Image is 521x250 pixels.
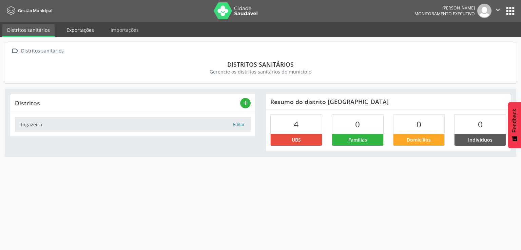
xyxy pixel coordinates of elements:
[15,61,506,68] div: Distritos sanitários
[417,119,421,130] span: 0
[494,6,502,14] i: 
[477,4,491,18] img: img
[508,102,521,148] button: Feedback - Mostrar pesquisa
[478,119,483,130] span: 0
[504,5,516,17] button: apps
[491,4,504,18] button: 
[15,68,506,75] div: Gerencie os distritos sanitários do município
[18,8,52,14] span: Gestão Municipal
[10,46,20,56] i: 
[21,121,233,128] div: Ingazeira
[5,5,52,16] a: Gestão Municipal
[348,136,367,143] span: Famílias
[407,136,431,143] span: Domicílios
[266,94,511,109] div: Resumo do distrito [GEOGRAPHIC_DATA]
[62,24,99,36] a: Exportações
[414,5,475,11] div: [PERSON_NAME]
[294,119,298,130] span: 4
[512,109,518,132] span: Feedback
[240,98,251,108] button: add
[20,46,65,56] div: Distritos sanitários
[242,99,249,107] i: add
[414,11,475,17] span: Monitoramento Executivo
[233,121,245,128] button: Editar
[2,24,55,37] a: Distritos sanitários
[10,46,65,56] a:  Distritos sanitários
[106,24,143,36] a: Importações
[355,119,360,130] span: 0
[15,99,240,107] div: Distritos
[468,136,493,143] span: Indivíduos
[292,136,301,143] span: UBS
[15,117,251,131] a: Ingazeira Editar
